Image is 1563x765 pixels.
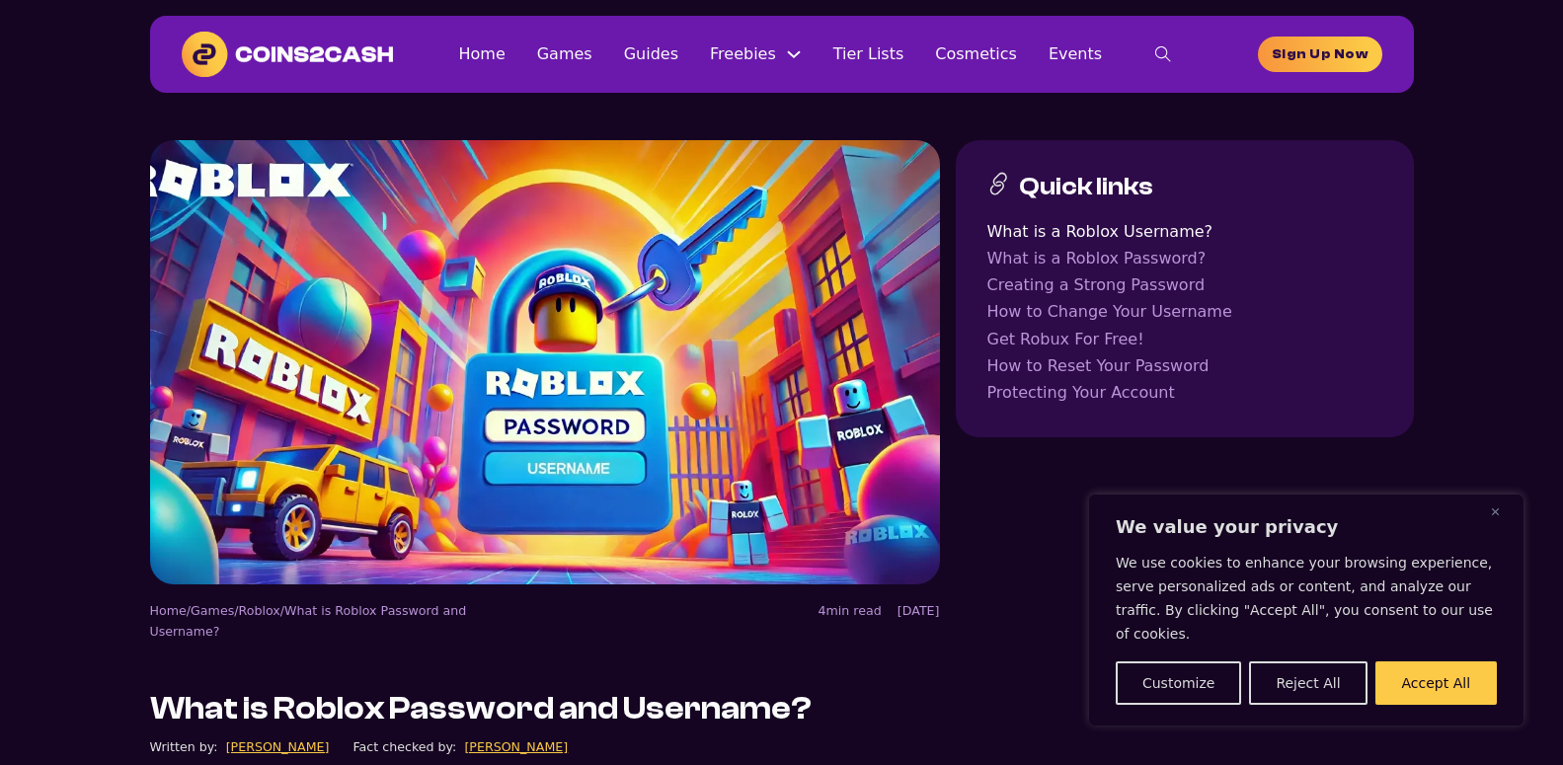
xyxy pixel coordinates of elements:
[1375,661,1497,705] button: Accept All
[353,736,457,757] div: Fact checked by:
[1019,172,1153,202] h3: Quick links
[182,32,394,77] img: Coins2Cash Logo
[150,736,218,757] div: Written by:
[150,603,187,618] a: Home
[150,600,537,643] nav: breadcrumbs
[150,603,467,639] span: What is Roblox Password and Username?
[1491,507,1500,516] img: Close
[537,40,592,67] a: Games
[987,218,1382,245] a: What is a Roblox Username?
[280,603,284,618] span: /
[1089,495,1524,726] div: We value your privacy
[1116,661,1241,705] button: Customize
[935,40,1017,67] a: Cosmetics
[191,603,234,618] a: Games
[150,140,940,584] img: Password and username in Roblox
[819,600,882,621] div: 4min read
[987,271,1382,298] a: Creating a Strong Password
[987,352,1382,379] a: How to Reset Your Password
[786,46,802,62] button: Freebies Sub menu
[234,603,238,618] span: /
[1258,37,1381,72] a: homepage
[987,245,1382,271] a: What is a Roblox Password?
[987,218,1382,406] nav: Table of contents
[987,326,1382,352] a: Get Robux For Free!
[1116,551,1497,646] p: We use cookies to enhance your browsing experience, serve personalized ads or content, and analyz...
[833,40,904,67] a: Tier Lists
[1249,661,1367,705] button: Reject All
[464,736,568,757] a: [PERSON_NAME]
[187,603,191,618] span: /
[710,40,776,67] a: Freebies
[1116,515,1497,539] p: We value your privacy
[987,379,1382,406] a: Protecting Your Account
[239,603,280,618] a: Roblox
[150,690,812,728] h1: What is Roblox Password and Username?
[624,40,678,67] a: Guides
[987,298,1382,325] a: How to Change Your Username
[458,40,505,67] a: Home
[1491,499,1515,523] button: Close
[1049,40,1102,67] a: Events
[226,736,330,757] a: [PERSON_NAME]
[1133,35,1193,74] button: toggle search
[898,600,940,621] div: [DATE]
